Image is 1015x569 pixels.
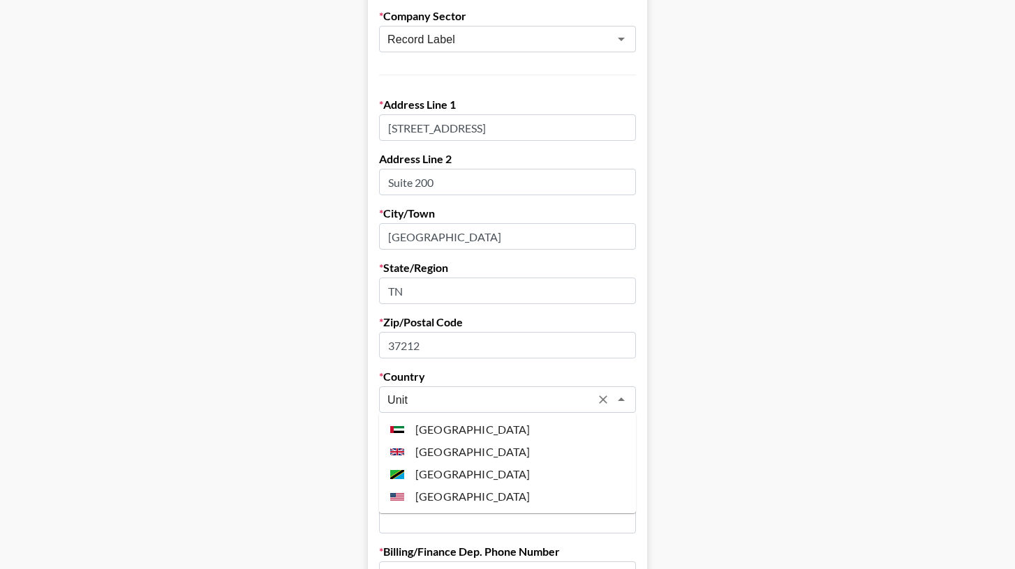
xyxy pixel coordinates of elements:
[379,418,636,441] li: [GEOGRAPHIC_DATA]
[379,485,636,508] li: [GEOGRAPHIC_DATA]
[612,390,631,409] button: Close
[379,315,636,329] label: Zip/Postal Code
[379,152,636,166] label: Address Line 2
[379,441,636,463] li: [GEOGRAPHIC_DATA]
[379,206,636,220] label: City/Town
[379,545,636,559] label: Billing/Finance Dep. Phone Number
[593,390,613,409] button: Clear
[379,98,636,112] label: Address Line 1
[379,370,636,384] label: Country
[379,9,636,23] label: Company Sector
[379,261,636,275] label: State/Region
[612,29,631,49] button: Open
[379,463,636,485] li: [GEOGRAPHIC_DATA]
